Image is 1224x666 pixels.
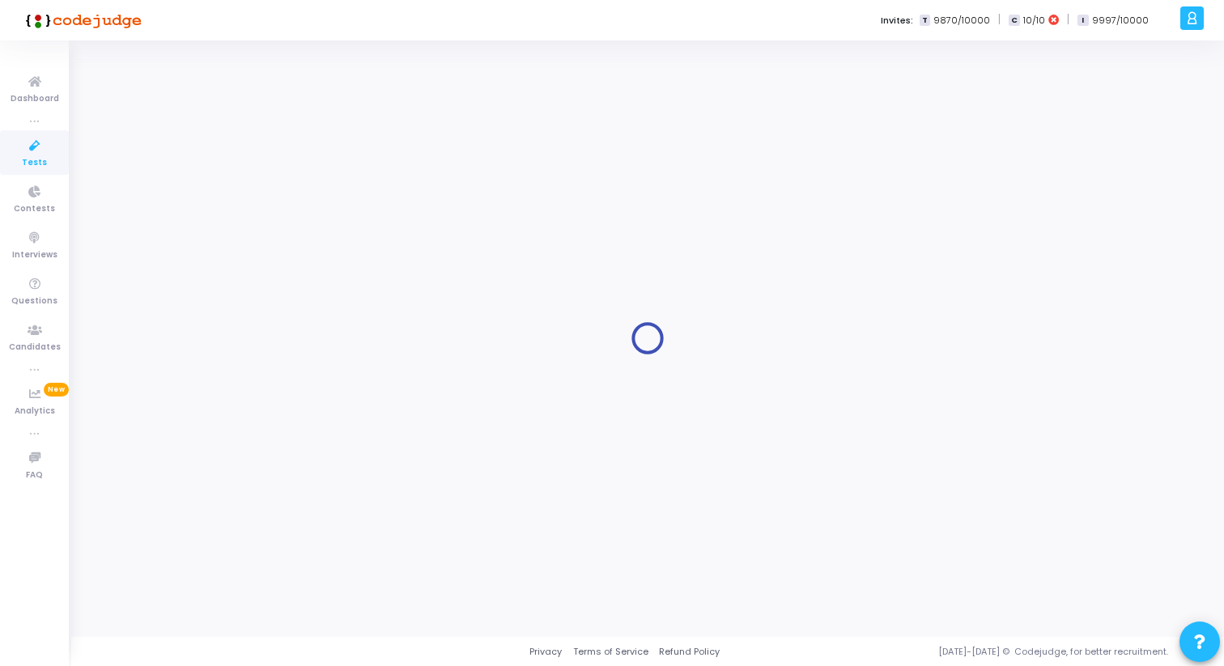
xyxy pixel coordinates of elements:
[933,14,990,28] span: 9870/10000
[720,645,1204,659] div: [DATE]-[DATE] © Codejudge, for better recruitment.
[573,645,648,659] a: Terms of Service
[920,15,930,27] span: T
[1067,11,1069,28] span: |
[998,11,1001,28] span: |
[659,645,720,659] a: Refund Policy
[1077,15,1088,27] span: I
[881,14,913,28] label: Invites:
[11,92,59,106] span: Dashboard
[11,295,57,308] span: Questions
[9,341,61,354] span: Candidates
[20,4,142,36] img: logo
[1023,14,1045,28] span: 10/10
[44,383,69,397] span: New
[26,469,43,482] span: FAQ
[22,156,47,170] span: Tests
[15,405,55,418] span: Analytics
[529,645,562,659] a: Privacy
[12,248,57,262] span: Interviews
[1092,14,1149,28] span: 9997/10000
[1009,15,1019,27] span: C
[14,202,55,216] span: Contests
